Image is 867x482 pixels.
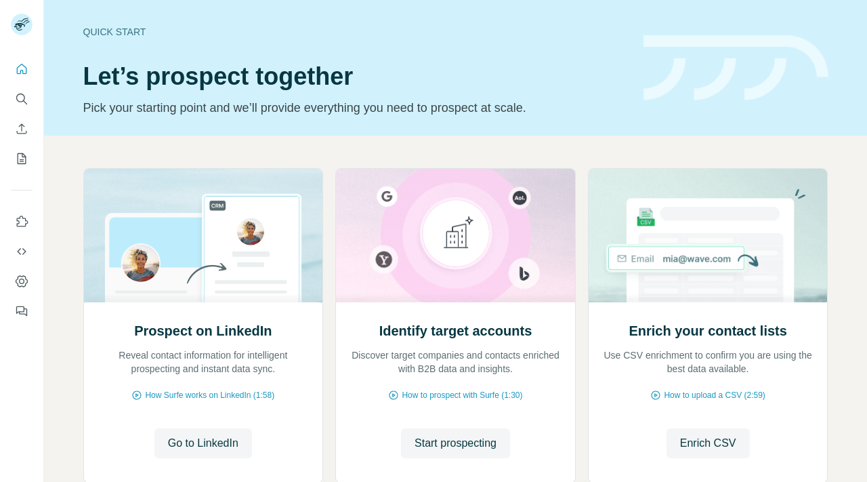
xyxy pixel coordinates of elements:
img: Prospect on LinkedIn [83,169,324,302]
span: How to upload a CSV (2:59) [664,389,765,401]
button: Search [11,87,33,111]
div: Quick start [83,25,627,39]
span: How to prospect with Surfe (1:30) [402,389,522,401]
span: How Surfe works on LinkedIn (1:58) [145,389,274,401]
button: Use Surfe API [11,239,33,264]
p: Pick your starting point and we’ll provide everything you need to prospect at scale. [83,98,627,117]
button: Enrich CSV [11,117,33,141]
p: Reveal contact information for intelligent prospecting and instant data sync. [98,348,310,376]
span: Enrich CSV [680,435,736,451]
button: Enrich CSV [667,428,750,458]
img: banner [643,35,828,101]
p: Use CSV enrichment to confirm you are using the best data available. [602,348,814,376]
button: Go to LinkedIn [154,428,252,458]
button: Quick start [11,57,33,81]
button: Dashboard [11,269,33,294]
p: Discover target companies and contacts enriched with B2B data and insights. [350,348,562,376]
img: Enrich your contact lists [588,169,828,302]
h2: Prospect on LinkedIn [134,321,272,340]
button: My lists [11,146,33,171]
button: Use Surfe on LinkedIn [11,209,33,234]
h1: Let’s prospect together [83,63,627,90]
button: Feedback [11,299,33,323]
span: Start prospecting [415,435,496,451]
button: Start prospecting [401,428,510,458]
h2: Enrich your contact lists [629,321,786,340]
span: Go to LinkedIn [168,435,238,451]
img: Identify target accounts [335,169,576,302]
h2: Identify target accounts [379,321,532,340]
